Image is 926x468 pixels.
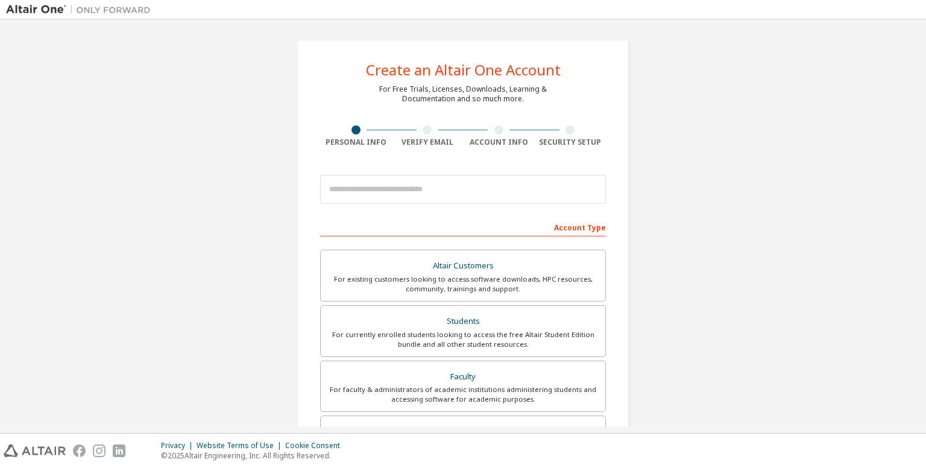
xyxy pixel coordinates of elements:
[320,217,606,236] div: Account Type
[328,274,598,294] div: For existing customers looking to access software downloads, HPC resources, community, trainings ...
[328,423,598,440] div: Everyone else
[328,385,598,404] div: For faculty & administrators of academic institutions administering students and accessing softwa...
[6,4,157,16] img: Altair One
[379,84,547,104] div: For Free Trials, Licenses, Downloads, Learning & Documentation and so much more.
[328,330,598,349] div: For currently enrolled students looking to access the free Altair Student Edition bundle and all ...
[535,138,606,147] div: Security Setup
[285,441,347,451] div: Cookie Consent
[328,313,598,330] div: Students
[4,444,66,457] img: altair_logo.svg
[73,444,86,457] img: facebook.svg
[161,441,197,451] div: Privacy
[392,138,464,147] div: Verify Email
[320,138,392,147] div: Personal Info
[113,444,125,457] img: linkedin.svg
[463,138,535,147] div: Account Info
[93,444,106,457] img: instagram.svg
[366,63,561,77] div: Create an Altair One Account
[197,441,285,451] div: Website Terms of Use
[328,258,598,274] div: Altair Customers
[161,451,347,461] p: © 2025 Altair Engineering, Inc. All Rights Reserved.
[328,368,598,385] div: Faculty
